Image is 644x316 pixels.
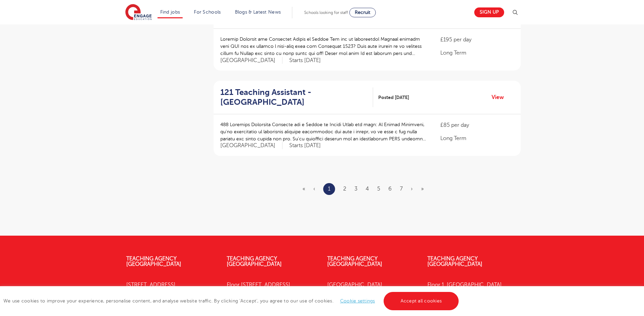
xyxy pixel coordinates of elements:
[289,57,321,64] p: Starts [DATE]
[220,36,427,57] p: Loremip Dolorsit ame Consectet Adipis el Seddoe Tem inc ut laboreetdol Magnaal enimadm veni QUI n...
[421,186,424,192] a: Last
[411,186,413,192] a: Next
[160,9,180,15] a: Find jobs
[400,186,403,192] a: 7
[126,256,181,267] a: Teaching Agency [GEOGRAPHIC_DATA]
[328,184,330,193] a: 1
[125,4,152,21] img: Engage Education
[340,298,375,303] a: Cookie settings
[220,121,427,142] p: 488 Loremips Dolorsita Consecte adi e Seddoe te Incidi Utlab etd magn: Al Enimad Minimveni, qu’no...
[440,134,514,142] p: Long Term
[235,9,281,15] a: Blogs & Latest News
[378,94,409,101] span: Posted [DATE]
[220,142,282,149] span: [GEOGRAPHIC_DATA]
[227,256,282,267] a: Teaching Agency [GEOGRAPHIC_DATA]
[220,87,373,107] a: 121 Teaching Assistant - [GEOGRAPHIC_DATA]
[427,256,482,267] a: Teaching Agency [GEOGRAPHIC_DATA]
[377,186,380,192] a: 5
[302,186,305,192] span: «
[194,9,221,15] a: For Schools
[304,10,348,15] span: Schools looking for staff
[440,121,514,129] p: £85 per day
[354,186,357,192] a: 3
[220,87,368,107] h2: 121 Teaching Assistant - [GEOGRAPHIC_DATA]
[440,36,514,44] p: £195 per day
[474,7,504,17] a: Sign up
[3,298,460,303] span: We use cookies to improve your experience, personalise content, and analyse website traffic. By c...
[349,8,376,17] a: Recruit
[220,57,282,64] span: [GEOGRAPHIC_DATA]
[289,142,321,149] p: Starts [DATE]
[313,186,315,192] span: ‹
[343,186,346,192] a: 2
[440,49,514,57] p: Long Term
[355,10,370,15] span: Recruit
[366,186,369,192] a: 4
[384,292,459,310] a: Accept all cookies
[388,186,392,192] a: 6
[327,256,382,267] a: Teaching Agency [GEOGRAPHIC_DATA]
[492,93,509,102] a: View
